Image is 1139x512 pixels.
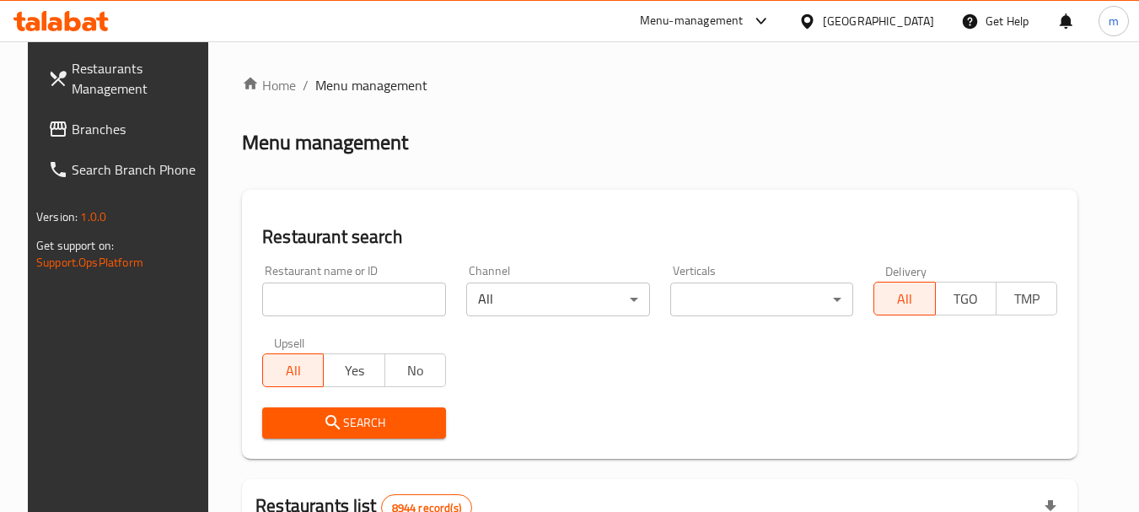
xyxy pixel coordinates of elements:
[384,353,446,387] button: No
[270,358,317,383] span: All
[35,109,218,149] a: Branches
[1003,287,1050,311] span: TMP
[35,149,218,190] a: Search Branch Phone
[935,282,997,315] button: TGO
[996,282,1057,315] button: TMP
[823,12,934,30] div: [GEOGRAPHIC_DATA]
[242,75,296,95] a: Home
[72,58,205,99] span: Restaurants Management
[35,48,218,109] a: Restaurants Management
[72,159,205,180] span: Search Branch Phone
[670,283,854,316] div: ​
[392,358,439,383] span: No
[323,353,384,387] button: Yes
[36,234,114,256] span: Get support on:
[36,251,143,273] a: Support.OpsPlatform
[1109,12,1119,30] span: m
[242,75,1077,95] nav: breadcrumb
[36,206,78,228] span: Version:
[315,75,427,95] span: Menu management
[873,282,935,315] button: All
[303,75,309,95] li: /
[262,283,446,316] input: Search for restaurant name or ID..
[466,283,650,316] div: All
[72,119,205,139] span: Branches
[80,206,106,228] span: 1.0.0
[640,11,744,31] div: Menu-management
[274,337,305,348] label: Upsell
[330,358,378,383] span: Yes
[242,129,408,156] h2: Menu management
[881,287,928,311] span: All
[276,412,432,434] span: Search
[262,224,1057,250] h2: Restaurant search
[943,287,990,311] span: TGO
[262,407,446,439] button: Search
[885,265,927,277] label: Delivery
[262,353,324,387] button: All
